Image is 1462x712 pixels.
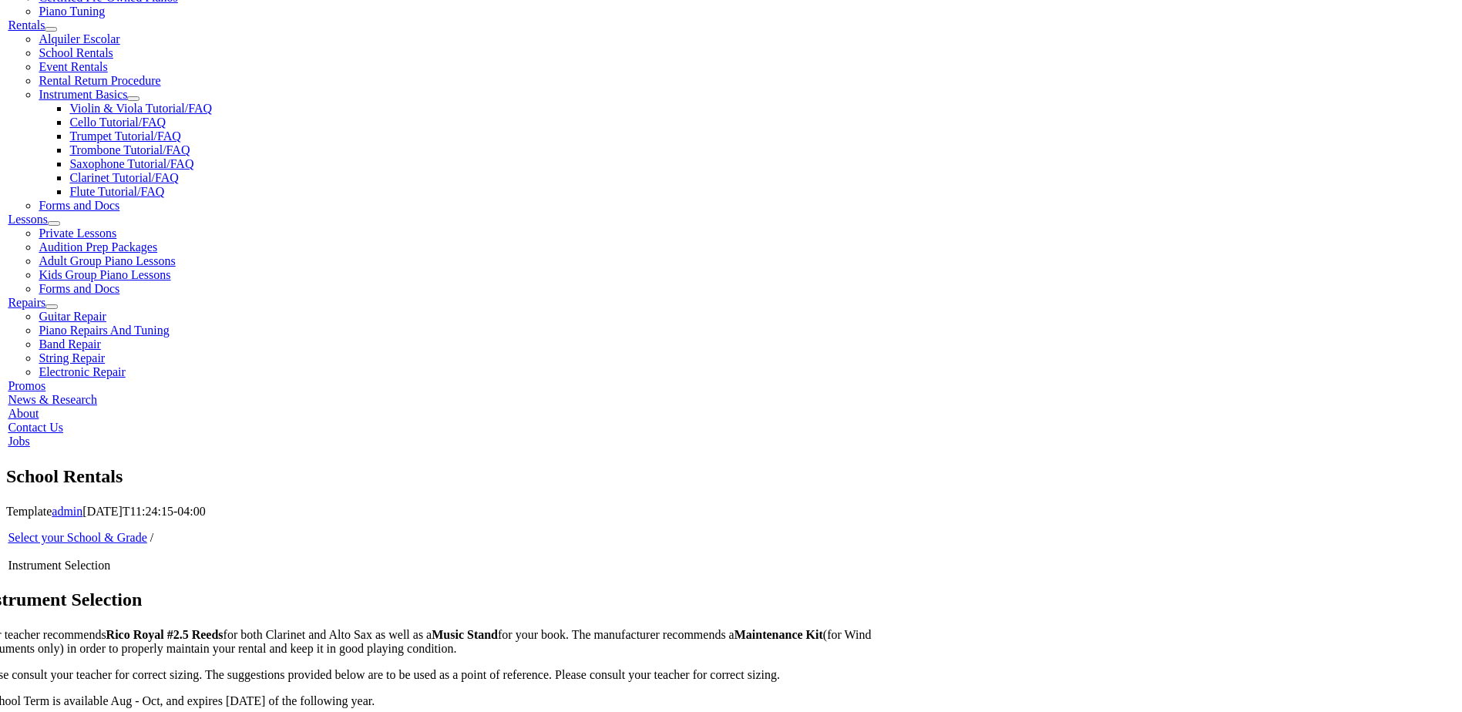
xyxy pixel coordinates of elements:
a: Instrument Basics [39,88,127,101]
a: Jobs [8,435,29,448]
button: Open submenu of Lessons [48,221,60,226]
a: Violin & Viola Tutorial/FAQ [69,102,212,115]
span: Template [6,505,52,518]
a: Kids Group Piano Lessons [39,268,170,281]
a: Clarinet Tutorial/FAQ [69,171,179,184]
strong: Rico Royal #2.5 Reeds [106,628,224,641]
button: Open submenu of Instrument Basics [127,96,139,101]
a: Cello Tutorial/FAQ [69,116,166,129]
h1: School Rentals [6,464,1456,490]
a: Contact Us [8,421,63,434]
a: Piano Repairs And Tuning [39,324,169,337]
a: Electronic Repair [39,365,125,378]
strong: Music Stand [432,628,498,641]
a: Trombone Tutorial/FAQ [69,143,190,156]
a: Lessons [8,213,48,226]
a: About [8,407,39,420]
a: School Rentals [39,46,113,59]
a: String Repair [39,351,105,364]
a: Guitar Repair [39,310,106,323]
span: / [150,531,153,544]
button: Open submenu of Repairs [45,304,58,309]
section: Page Title Bar [6,464,1456,490]
a: Flute Tutorial/FAQ [69,185,164,198]
button: Open submenu of Rentals [45,27,57,32]
strong: Maintenance Kit [734,628,823,641]
a: Repairs [8,296,45,309]
a: Rental Return Procedure [39,74,160,87]
a: Private Lessons [39,227,116,240]
a: Band Repair [39,338,100,351]
span: [DATE]T11:24:15-04:00 [82,505,205,518]
a: Piano Tuning [39,5,105,18]
a: admin [52,505,82,518]
a: Event Rentals [39,60,107,73]
a: Adult Group Piano Lessons [39,254,175,267]
a: News & Research [8,393,97,406]
a: Select your School & Grade [8,531,146,544]
a: Trumpet Tutorial/FAQ [69,129,180,143]
li: Instrument Selection [8,559,915,573]
a: Audition Prep Packages [39,240,157,254]
a: Promos [8,379,45,392]
a: Alquiler Escolar [39,32,119,45]
a: Saxophone Tutorial/FAQ [69,157,193,170]
a: Rentals [8,18,45,32]
a: Forms and Docs [39,199,119,212]
a: Forms and Docs [39,282,119,295]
